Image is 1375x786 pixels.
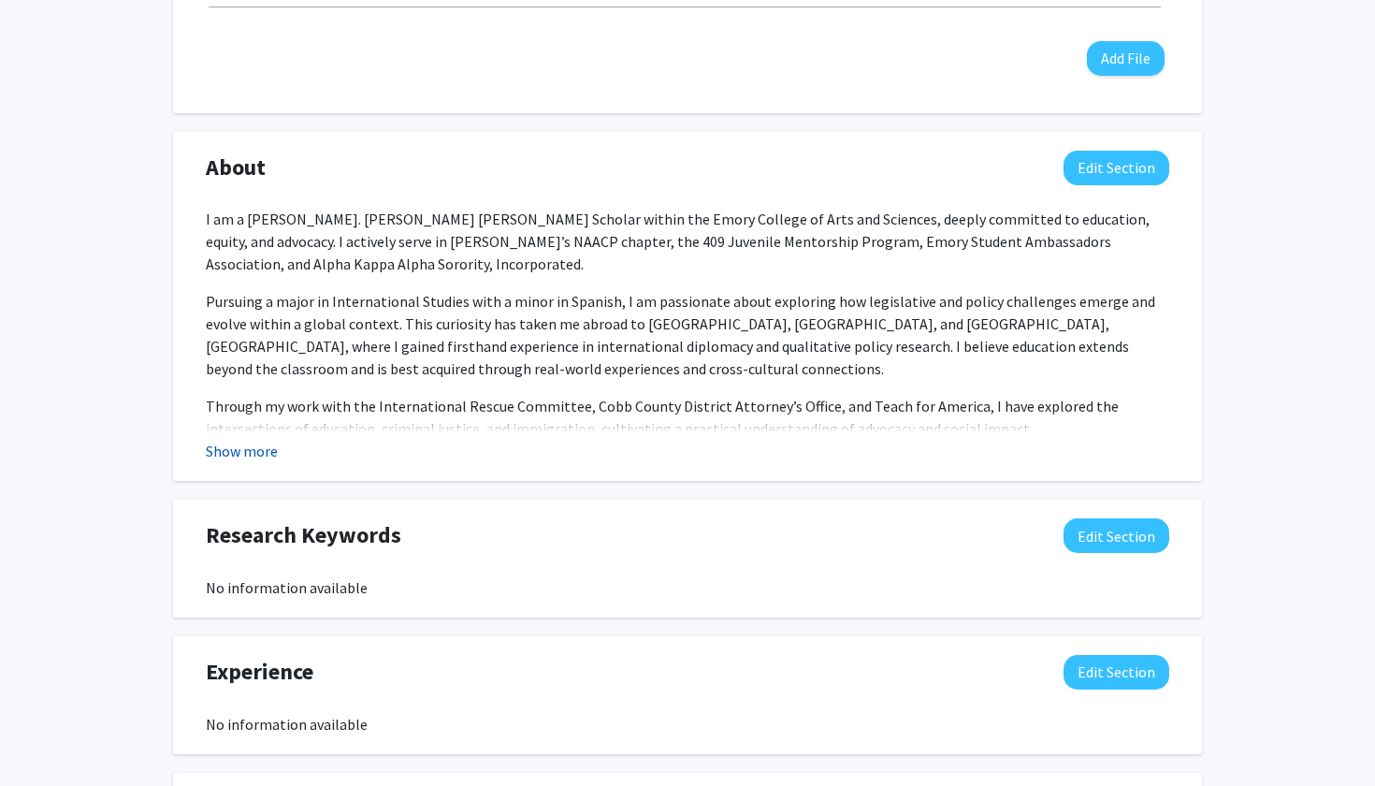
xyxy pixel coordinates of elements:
div: No information available [206,713,1169,735]
button: Add File [1087,41,1165,76]
p: I am a [PERSON_NAME]. [PERSON_NAME] [PERSON_NAME] Scholar within the Emory College of Arts and Sc... [206,208,1169,275]
p: Pursuing a major in International Studies with a minor in Spanish, I am passionate about explorin... [206,290,1169,380]
button: Edit Experience [1064,655,1169,690]
button: Edit Research Keywords [1064,518,1169,553]
button: Show more [206,440,278,462]
span: Experience [206,655,313,689]
div: No information available [206,576,1169,599]
iframe: Chat [14,702,80,772]
p: Through my work with the International Rescue Committee, Cobb County District Attorney’s Office, ... [206,395,1169,440]
button: Edit About [1064,151,1169,185]
span: Research Keywords [206,518,401,552]
span: About [206,151,266,184]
